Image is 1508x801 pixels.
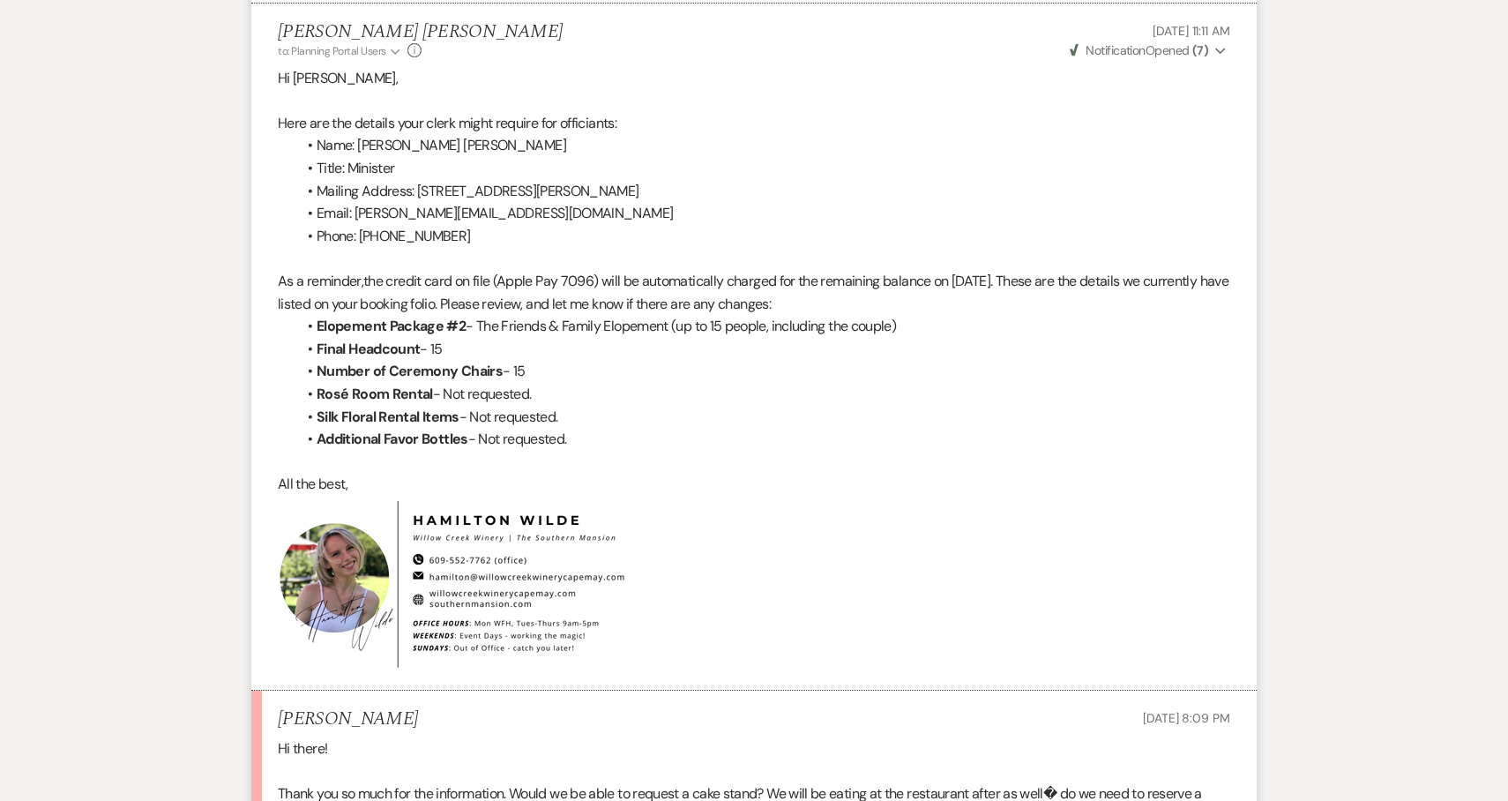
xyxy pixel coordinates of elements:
[317,385,433,403] strong: Rosé Room Rental
[278,270,1230,315] p: As a reminder,
[278,67,1230,90] p: Hi [PERSON_NAME],
[459,408,558,426] span: - Not requested.
[317,136,566,154] span: Name: [PERSON_NAME] [PERSON_NAME]
[278,708,418,730] h5: [PERSON_NAME]
[317,182,639,200] span: Mailing Address: [STREET_ADDRESS][PERSON_NAME]
[1067,41,1230,60] button: NotificationOpened (7)
[278,21,563,43] h5: [PERSON_NAME] [PERSON_NAME]
[468,430,567,448] span: - Not requested.
[278,44,386,58] span: to: Planning Portal Users
[433,385,532,403] span: - Not requested.
[1153,23,1230,39] span: [DATE] 11:11 AM
[1070,42,1208,58] span: Opened
[1192,42,1208,58] strong: ( 7 )
[317,430,468,448] strong: Additional Favor Bottles
[1143,710,1230,726] span: [DATE] 8:09 PM
[503,362,525,380] span: - 15
[278,272,1228,313] span: the credit card on file (Apple Pay 7096) will be automatically charged for the remaining balance ...
[420,340,442,358] span: - 15
[466,317,896,335] span: - The Friends & Family Elopement (up to 15 people, including the couple)
[317,317,466,335] strong: Elopement Package #2
[317,362,503,380] strong: Number of Ceremony Chairs
[278,114,616,132] span: Here are the details your clerk might require for officiants:
[278,43,403,59] button: to: Planning Portal Users
[278,473,1230,496] p: All the best,
[317,408,459,426] strong: Silk Floral Rental Items
[317,159,394,177] span: Title: Minister
[317,204,673,222] span: Email: [PERSON_NAME][EMAIL_ADDRESS][DOMAIN_NAME]
[317,340,420,358] strong: Final Headcount
[1086,42,1145,58] span: Notification
[317,227,471,245] span: Phone: [PHONE_NUMBER]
